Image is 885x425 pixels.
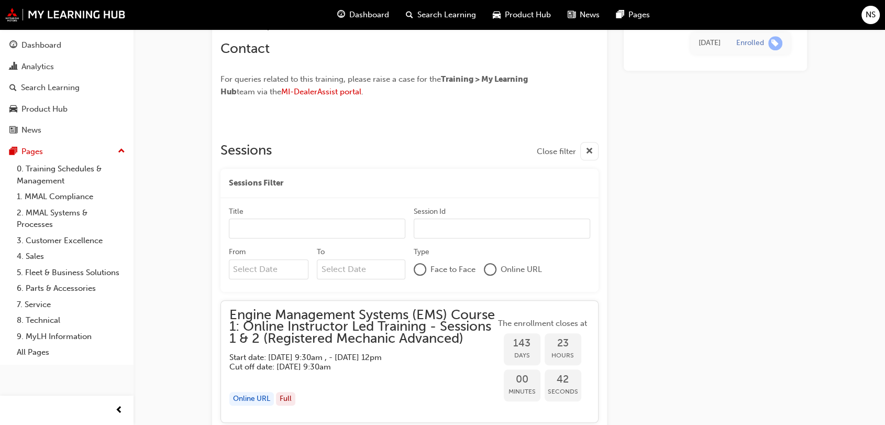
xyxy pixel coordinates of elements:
span: search-icon [9,83,17,93]
a: 8. Technical [13,312,129,329]
div: Product Hub [21,103,68,115]
span: Close filter [537,146,576,158]
div: Pages [21,146,43,158]
button: DashboardAnalyticsSearch LearningProduct HubNews [4,34,129,142]
span: news-icon [568,8,576,21]
div: Search Learning [21,82,80,94]
a: car-iconProduct Hub [484,4,559,26]
div: Title [229,206,244,217]
span: news-icon [9,126,17,135]
span: Seconds [545,386,581,398]
span: The enrollment closes at [495,318,590,330]
h5: Start date: [DATE] 9:30am , - [DATE] 12pm [229,353,479,362]
span: . [361,87,363,96]
div: Analytics [21,61,54,73]
input: To [317,259,405,279]
div: To [317,247,325,257]
button: Close filter [537,142,599,160]
div: News [21,124,41,136]
div: Session Id [414,206,446,217]
span: 143 [504,337,540,350]
a: pages-iconPages [608,4,658,26]
a: 0. Training Schedules & Management [13,161,129,189]
span: pages-icon [616,8,624,21]
a: 4. Sales [13,248,129,265]
span: 23 [545,337,581,350]
span: car-icon [493,8,501,21]
input: Title [229,219,405,238]
span: News [580,9,600,21]
span: For queries related to this training, please raise a case for the [220,74,441,84]
span: Product Hub [505,9,551,21]
span: Pages [628,9,650,21]
span: Days [504,350,540,362]
span: cross-icon [585,145,593,158]
span: car-icon [9,105,17,114]
span: team via the [237,87,281,96]
span: Engine Management Systems (EMS) Course 1: Online Instructor Led Training - Sessions 1 & 2 (Regist... [229,309,495,345]
button: Engine Management Systems (EMS) Course 1: Online Instructor Led Training - Sessions 1 & 2 (Regist... [229,309,590,415]
a: 3. Customer Excellence [13,233,129,249]
a: 7. Service [13,297,129,313]
a: 9. MyLH Information [13,329,129,345]
span: Search Learning [417,9,476,21]
span: 42 [545,374,581,386]
span: search-icon [406,8,413,21]
span: Dashboard [349,9,389,21]
a: 5. Fleet & Business Solutions [13,265,129,281]
span: Contact [220,40,270,57]
span: Sessions Filter [229,177,283,189]
a: All Pages [13,344,129,361]
button: Pages [4,142,129,161]
span: chart-icon [9,62,17,72]
div: Full [276,392,295,406]
span: 00 [504,374,540,386]
div: Dashboard [21,39,61,51]
button: NS [861,6,880,24]
a: Product Hub [4,100,129,119]
span: NS [866,9,876,21]
div: Enrolled [736,38,764,48]
span: guage-icon [9,41,17,50]
h2: Sessions [220,142,272,160]
div: From [229,247,246,257]
a: News [4,121,129,140]
h5: Cut off date: [DATE] 9:30am [229,362,479,372]
a: 1. MMAL Compliance [13,189,129,205]
span: guage-icon [337,8,345,21]
span: Online URL [501,264,542,276]
span: Minutes [504,386,540,398]
span: Hours [545,350,581,362]
input: Session Id [414,219,590,238]
a: news-iconNews [559,4,608,26]
a: MI-DealerAssist portal [281,87,361,96]
div: Wed Jun 25 2025 10:22:00 GMT+0930 (Australian Central Standard Time) [699,37,721,49]
a: search-iconSearch Learning [397,4,484,26]
span: pages-icon [9,147,17,157]
img: mmal [5,8,126,21]
a: Search Learning [4,78,129,97]
a: Analytics [4,57,129,77]
span: up-icon [118,145,125,158]
div: Online URL [229,392,274,406]
a: 2. MMAL Systems & Processes [13,205,129,233]
span: prev-icon [115,404,123,417]
a: Dashboard [4,36,129,55]
a: guage-iconDashboard [329,4,397,26]
span: Face to Face [430,264,475,276]
div: Type [414,247,429,257]
input: From [229,259,309,279]
a: 6. Parts & Accessories [13,280,129,297]
span: learningRecordVerb_ENROLL-icon [768,36,782,50]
